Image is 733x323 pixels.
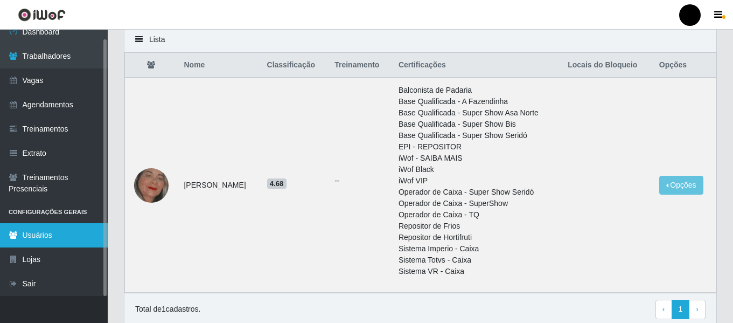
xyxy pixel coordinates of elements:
li: Repositor de Frios [399,221,555,232]
div: Lista [124,28,716,52]
th: Nome [177,53,260,78]
li: Base Qualificada - Super Show Bis [399,119,555,130]
ul: -- [334,175,386,187]
a: Previous [655,300,672,319]
li: iWof Black [399,164,555,175]
li: Base Qualificada - Super Show Seridó [399,130,555,141]
span: › [696,305,699,313]
p: Total de 1 cadastros. [135,304,200,315]
img: 1644632097698.jpeg [134,157,169,212]
a: 1 [672,300,690,319]
li: EPI - REPOSITOR [399,141,555,153]
th: Classificação [261,53,329,78]
th: Opções [653,53,716,78]
li: iWof - SAIBA MAIS [399,153,555,164]
li: Operador de Caixa - SuperShow [399,198,555,209]
span: ‹ [662,305,665,313]
th: Treinamento [328,53,392,78]
th: Certificações [392,53,561,78]
li: Operador de Caixa - TQ [399,209,555,221]
li: Operador de Caixa - Super Show Seridó [399,187,555,198]
img: CoreUI Logo [18,8,66,22]
li: Base Qualificada - Super Show Asa Norte [399,107,555,119]
th: Locais do Bloqueio [561,53,653,78]
span: 4.68 [267,178,287,189]
button: Opções [659,176,703,195]
li: Balconista de Padaria [399,85,555,96]
a: Next [689,300,706,319]
td: [PERSON_NAME] [177,78,260,293]
nav: pagination [655,300,706,319]
li: Sistema VR - Caixa [399,266,555,277]
li: Sistema Imperio - Caixa [399,243,555,255]
li: iWof VIP [399,175,555,187]
li: Sistema Totvs - Caixa [399,255,555,266]
li: Repositor de Hortifruti [399,232,555,243]
li: Base Qualificada - A Fazendinha [399,96,555,107]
